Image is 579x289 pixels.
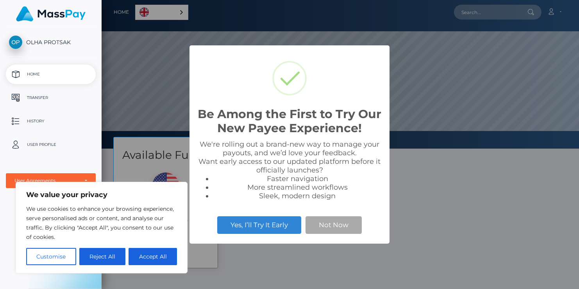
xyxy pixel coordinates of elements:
button: Accept All [129,248,177,265]
p: Home [9,68,93,80]
p: Transfer [9,92,93,104]
div: We value your privacy [16,182,188,273]
span: OLHA PROTSAK [6,39,96,46]
button: Not Now [306,216,362,233]
li: Sleek, modern design [213,192,382,200]
button: Customise [26,248,76,265]
li: Faster navigation [213,174,382,183]
button: Reject All [79,248,126,265]
img: MassPay [16,6,86,22]
div: We're rolling out a brand-new way to manage your payouts, and we’d love your feedback. Want early... [197,140,382,200]
h2: Be Among the First to Try Our New Payee Experience! [197,107,382,135]
button: User Agreements [6,173,96,188]
button: Yes, I’ll Try It Early [217,216,301,233]
div: User Agreements [14,178,79,184]
p: We use cookies to enhance your browsing experience, serve personalised ads or content, and analys... [26,204,177,242]
p: We value your privacy [26,190,177,199]
p: User Profile [9,139,93,151]
p: History [9,115,93,127]
li: More streamlined workflows [213,183,382,192]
